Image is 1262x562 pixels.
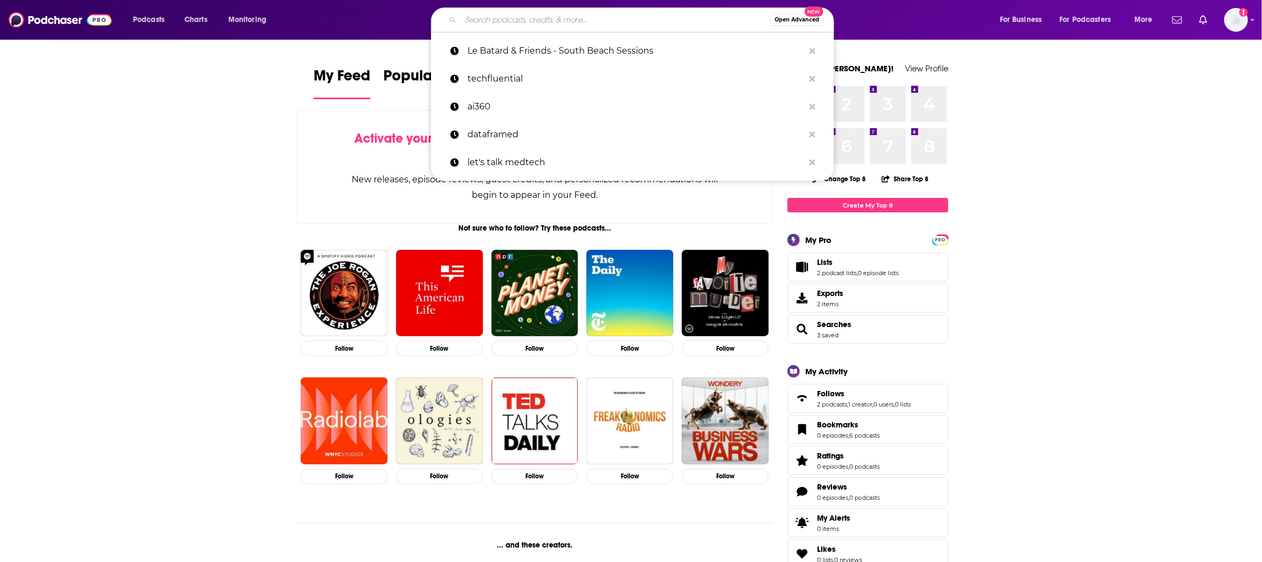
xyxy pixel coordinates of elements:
a: 0 episode lists [858,269,899,277]
button: Follow [682,341,769,356]
img: The Daily [587,250,673,337]
button: Follow [301,341,388,356]
a: 0 podcasts [849,494,880,501]
button: Change Top 8 [806,172,873,186]
span: Activate your Feed [354,130,464,146]
img: Freakonomics Radio [587,378,673,464]
a: Follows [817,389,911,398]
button: Follow [682,469,769,484]
a: let's talk medtech [431,149,834,176]
a: Searches [791,322,813,337]
span: , [857,269,858,277]
span: My Alerts [817,513,850,523]
a: Likes [791,546,813,561]
span: Follows [817,389,844,398]
button: open menu [992,11,1056,28]
p: techfluential [467,65,804,93]
span: Searches [788,315,948,344]
button: Share Top 8 [881,168,930,189]
span: Likes [817,544,836,554]
span: Ratings [817,451,844,461]
span: Logged in as BerkMarc [1224,8,1248,32]
span: Exports [817,289,843,298]
a: Create My Top 8 [788,198,948,212]
button: Follow [301,469,388,484]
a: My Feed [314,66,370,99]
a: 0 episodes [817,463,848,470]
span: Charts [184,12,207,27]
img: My Favorite Murder with Karen Kilgariff and Georgia Hardstark [682,250,769,337]
p: Le Batard & Friends - South Beach Sessions [467,37,804,65]
img: Planet Money [492,250,578,337]
img: Ologies with Alie Ward [396,378,483,464]
a: Ratings [791,453,813,468]
div: My Activity [805,366,848,376]
a: dataframed [431,121,834,149]
span: , [848,494,849,501]
a: Radiolab [301,378,388,464]
button: Follow [587,341,673,356]
a: 6 podcasts [849,432,880,439]
button: Follow [396,341,483,356]
span: My Alerts [791,515,813,530]
a: Lists [817,257,899,267]
span: My Feed [314,66,370,91]
span: Open Advanced [775,17,819,23]
a: Charts [177,11,214,28]
img: The Joe Rogan Experience [301,250,388,337]
div: Search podcasts, credits, & more... [441,8,844,32]
button: open menu [221,11,280,28]
a: 0 users [873,401,894,408]
a: My Alerts [788,508,948,537]
button: Follow [492,469,578,484]
a: Popular Feed [383,66,474,99]
a: Bookmarks [791,422,813,437]
a: Lists [791,260,813,275]
span: Reviews [817,482,847,492]
span: 0 items [817,525,850,533]
span: , [894,401,895,408]
div: New releases, episode reviews, guest credits, and personalized recommendations will begin to appe... [351,172,719,203]
span: Exports [791,291,813,306]
span: New [805,6,824,17]
a: techfluential [431,65,834,93]
img: User Profile [1224,8,1248,32]
a: Reviews [817,482,880,492]
div: Not sure who to follow? Try these podcasts... [296,224,773,233]
a: 0 episodes [817,494,848,501]
svg: Add a profile image [1239,8,1248,17]
a: Follows [791,391,813,406]
span: , [847,401,848,408]
img: TED Talks Daily [492,378,578,464]
a: Bookmarks [817,420,880,430]
p: ai360 [467,93,804,121]
button: open menu [1127,11,1166,28]
button: open menu [1053,11,1127,28]
span: Bookmarks [788,415,948,444]
button: Open AdvancedNew [770,13,824,26]
a: Show notifications dropdown [1195,11,1212,29]
span: PRO [934,236,947,244]
a: View Profile [905,63,948,73]
a: 2 podcasts [817,401,847,408]
input: Search podcasts, credits, & more... [461,11,770,28]
a: Le Batard & Friends - South Beach Sessions [431,37,834,65]
span: , [848,432,849,439]
div: ... and these creators. [296,541,773,550]
div: by following Podcasts, Creators, Lists, and other Users! [351,131,719,162]
img: This American Life [396,250,483,337]
span: For Podcasters [1060,12,1111,27]
img: Business Wars [682,378,769,464]
span: Lists [817,257,833,267]
a: ai360 [431,93,834,121]
span: Monitoring [228,12,266,27]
